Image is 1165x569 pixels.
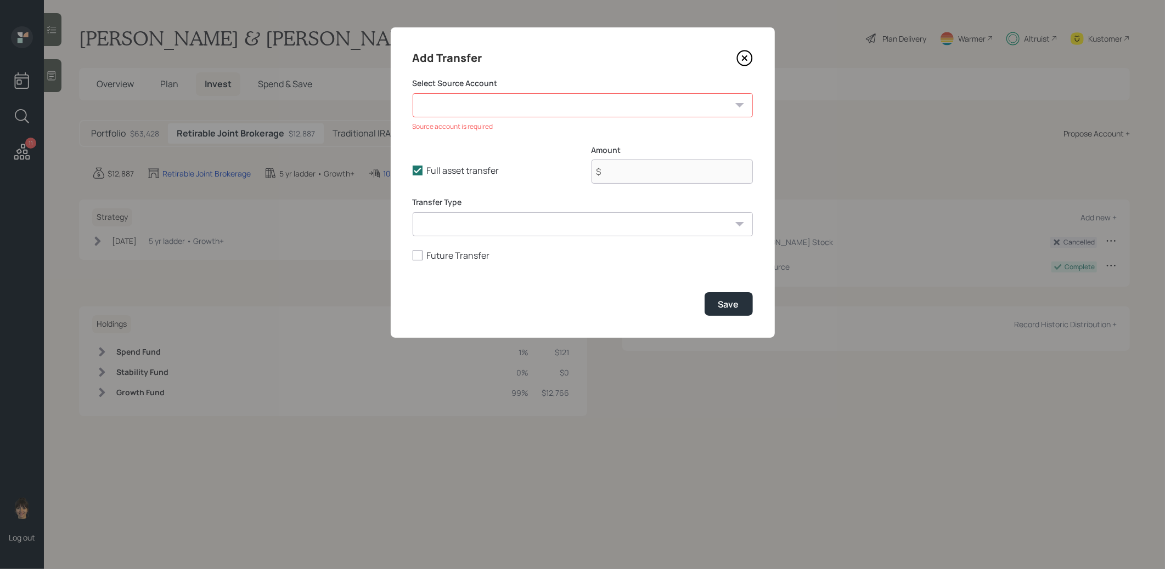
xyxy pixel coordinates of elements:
label: Amount [592,145,753,156]
button: Save [705,292,753,316]
div: Save [718,298,739,310]
label: Future Transfer [413,249,753,261]
label: Transfer Type [413,197,753,208]
div: Source account is required [413,122,753,132]
label: Select Source Account [413,78,753,89]
label: Full asset transfer [413,164,574,177]
h4: Add Transfer [413,49,482,67]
